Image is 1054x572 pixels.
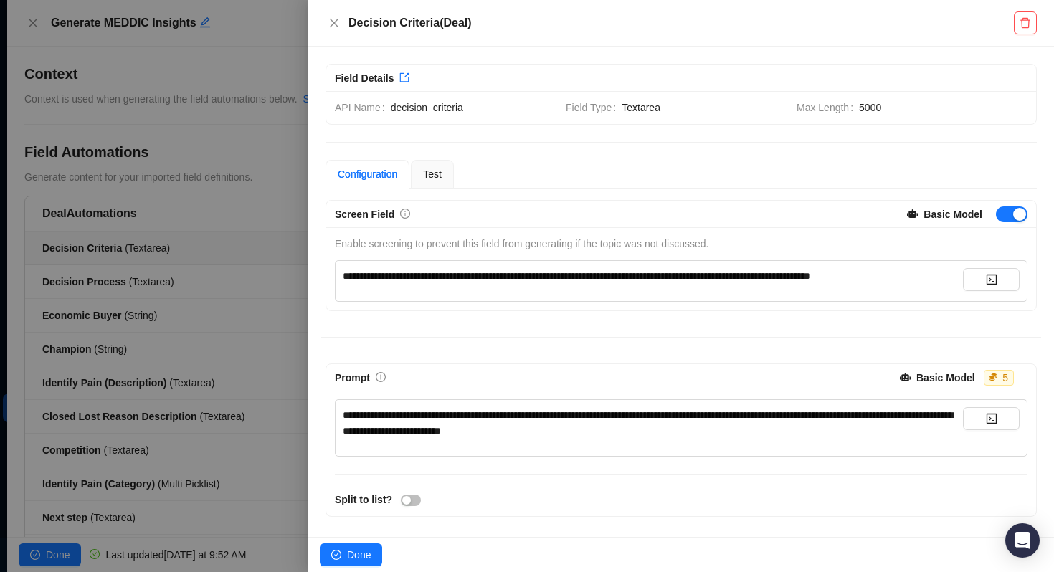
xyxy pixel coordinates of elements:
span: code [986,274,997,285]
span: Max Length [797,100,859,115]
span: Enable screening to prevent this field from generating if the topic was not discussed. [335,238,708,249]
div: Open Intercom Messenger [1005,523,1040,558]
span: Textarea [622,100,785,115]
span: info-circle [400,209,410,219]
span: API Name [335,100,391,115]
span: Test [423,168,442,180]
div: Configuration [338,166,397,182]
span: 5000 [859,100,1027,115]
span: close [328,17,340,29]
a: info-circle [400,209,410,220]
span: delete [1020,17,1031,29]
span: export [399,72,409,82]
div: 5 [1000,371,1011,385]
h5: Decision Criteria ( Deal ) [348,14,1014,32]
span: code [986,413,997,424]
span: Prompt [335,372,370,383]
span: Screen Field [335,209,394,220]
span: check-circle [331,550,341,560]
div: Field Details [335,70,394,86]
span: Done [347,547,371,563]
a: info-circle [376,372,386,383]
button: Done [320,543,382,566]
span: info-circle [376,372,386,382]
span: decision_criteria [391,100,554,115]
strong: Split to list? [335,494,392,505]
strong: Basic Model [916,372,975,383]
button: Close [326,14,343,32]
span: Field Type [566,100,622,115]
strong: Basic Model [924,209,982,220]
